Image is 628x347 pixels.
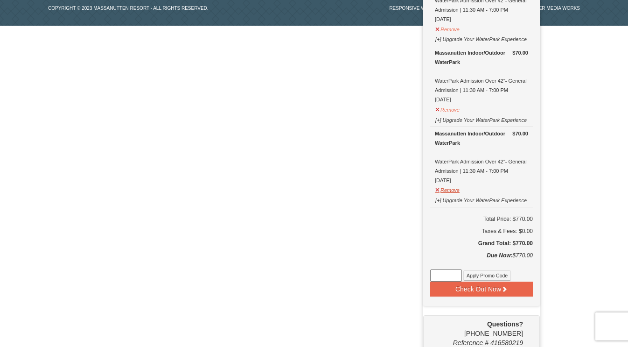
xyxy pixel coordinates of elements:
button: Remove [435,22,460,34]
div: Massanutten Indoor/Outdoor WaterPark [435,48,528,67]
button: [+] Upgrade Your WaterPark Experience [435,193,527,205]
span: Reference # [453,339,488,347]
a: Responsive website design and development by Propeller Media Works [389,6,580,11]
button: Apply Promo Code [463,270,511,281]
h6: Total Price: $770.00 [430,214,533,224]
button: Check Out Now [430,282,533,297]
strong: Questions? [487,320,523,328]
strong: $70.00 [512,129,528,138]
button: Remove [435,183,460,195]
h5: Grand Total: $770.00 [430,239,533,248]
button: [+] Upgrade Your WaterPark Experience [435,32,527,44]
p: Copyright © 2023 Massanutten Resort - All Rights Reserved. [41,5,314,12]
strong: $70.00 [512,48,528,57]
span: [PHONE_NUMBER] [430,319,523,337]
strong: Due Now: [487,252,512,259]
button: Remove [435,103,460,114]
span: 416580219 [490,339,523,347]
div: $770.00 [430,251,533,269]
div: Taxes & Fees: $0.00 [430,227,533,236]
button: [+] Upgrade Your WaterPark Experience [435,113,527,125]
div: WaterPark Admission Over 42"- General Admission | 11:30 AM - 7:00 PM [DATE] [435,129,528,185]
div: Massanutten Indoor/Outdoor WaterPark [435,129,528,148]
div: WaterPark Admission Over 42"- General Admission | 11:30 AM - 7:00 PM [DATE] [435,48,528,104]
